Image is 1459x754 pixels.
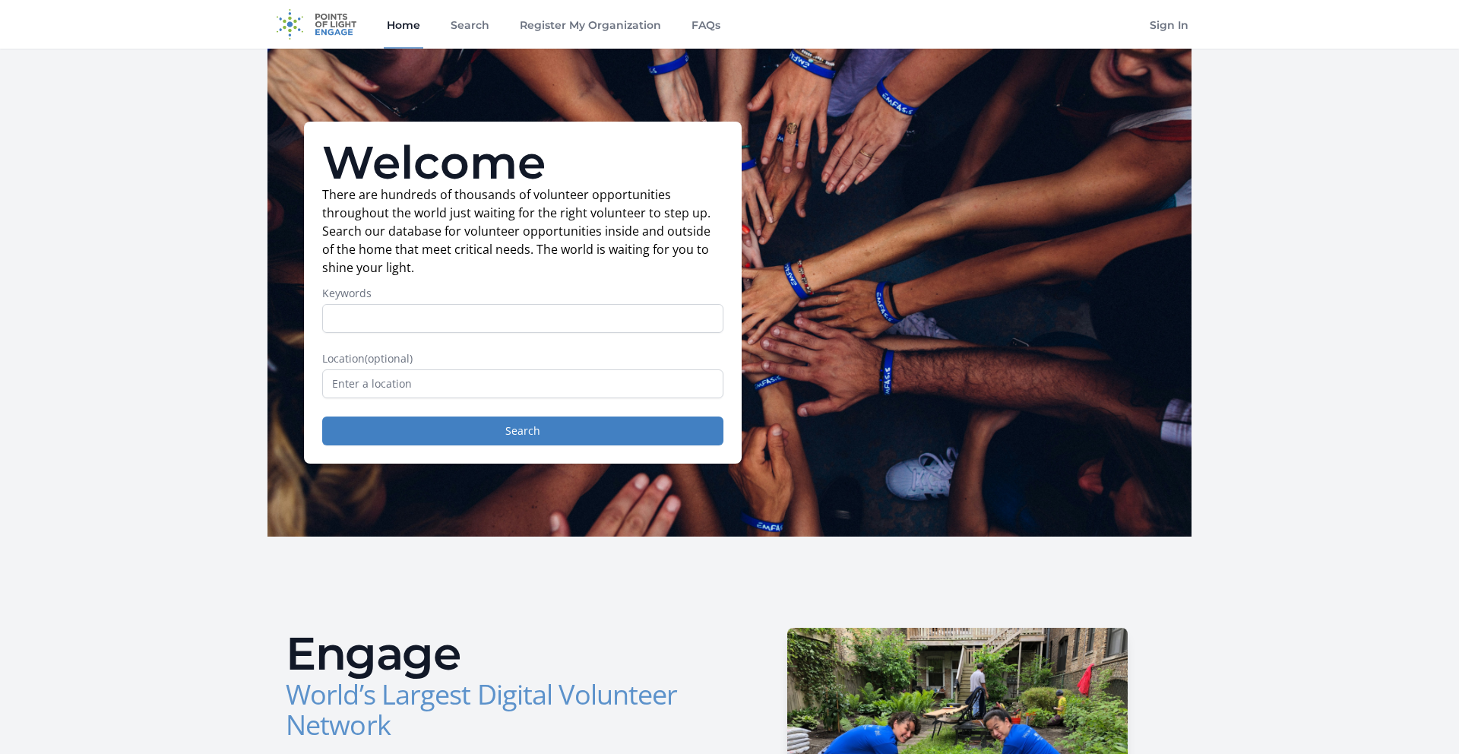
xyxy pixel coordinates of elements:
[322,185,723,277] p: There are hundreds of thousands of volunteer opportunities throughout the world just waiting for ...
[365,351,413,366] span: (optional)
[322,140,723,185] h1: Welcome
[322,351,723,366] label: Location
[286,680,717,740] h3: World’s Largest Digital Volunteer Network
[322,369,723,398] input: Enter a location
[322,417,723,445] button: Search
[322,286,723,301] label: Keywords
[286,631,717,676] h2: Engage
